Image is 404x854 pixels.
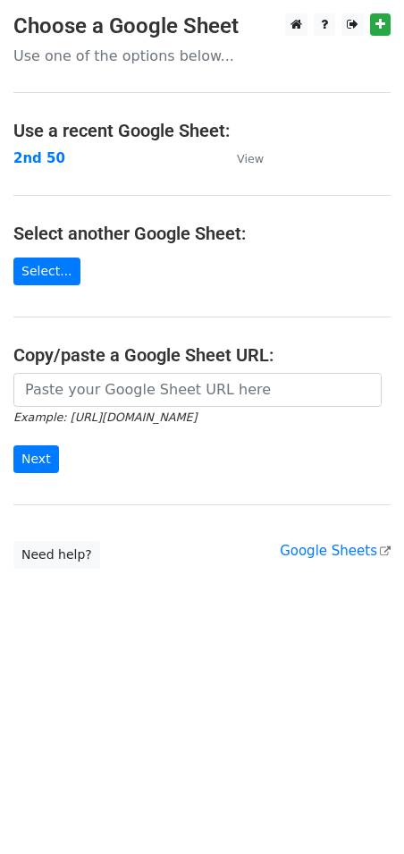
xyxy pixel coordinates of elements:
h4: Copy/paste a Google Sheet URL: [13,344,391,366]
a: View [219,150,264,166]
p: Use one of the options below... [13,47,391,65]
a: Select... [13,258,80,285]
a: Google Sheets [280,543,391,559]
a: Need help? [13,541,100,569]
h4: Select another Google Sheet: [13,223,391,244]
a: 2nd 50 [13,150,65,166]
h3: Choose a Google Sheet [13,13,391,39]
small: View [237,152,264,165]
input: Paste your Google Sheet URL here [13,373,382,407]
h4: Use a recent Google Sheet: [13,120,391,141]
small: Example: [URL][DOMAIN_NAME] [13,410,197,424]
input: Next [13,445,59,473]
